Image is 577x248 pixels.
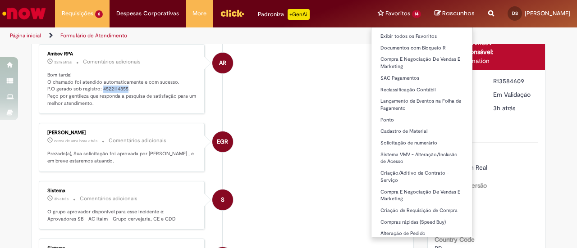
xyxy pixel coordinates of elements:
[512,10,518,16] span: DS
[371,85,472,95] a: Reclassificação Contábil
[54,59,72,65] span: 32m atrás
[371,217,472,227] a: Compras rápidas (Speed Buy)
[47,188,197,194] div: Sistema
[493,104,535,113] div: 01/10/2025 09:49:29
[435,235,475,243] b: Country Code
[47,130,197,135] div: [PERSON_NAME]
[371,150,472,167] a: Sistema VMV - Alteração/Inclusão de Acesso
[371,73,472,83] a: SAC Pagamentos
[371,138,472,148] a: Solicitação de numerário
[109,137,166,144] small: Comentários adicionais
[412,10,421,18] span: 14
[258,9,310,20] div: Padroniza
[217,131,228,153] span: EGR
[371,54,472,71] a: Compra E Negociação De Vendas E Marketing
[54,138,97,144] span: cerca de uma hora atrás
[1,5,47,23] img: ServiceNow
[219,52,226,74] span: AR
[62,9,93,18] span: Requisições
[371,229,472,239] a: Alteração de Pedido
[80,195,137,203] small: Comentários adicionais
[54,196,69,202] time: 01/10/2025 09:49:43
[60,32,127,39] a: Formulário de Atendimento
[54,138,97,144] time: 01/10/2025 12:12:21
[371,168,472,185] a: Criação/Aditivo de Contrato - Serviço
[435,56,539,65] div: Ambev Automation
[435,47,539,56] div: Analista responsável:
[385,9,410,18] span: Favoritos
[192,9,206,18] span: More
[371,187,472,204] a: Compra E Negociação De Vendas E Marketing
[288,9,310,20] p: +GenAi
[371,115,472,125] a: Ponto
[493,104,515,112] span: 3h atrás
[47,208,197,222] p: O grupo aprovador disponível para esse incidente é: Aprovadores SB - AC Itaim - Grupo cervejaria,...
[493,104,515,112] time: 01/10/2025 09:49:29
[116,9,179,18] span: Despesas Corporativas
[47,72,197,107] p: Bom tarde! O chamado foi atendido automaticamente e com sucesso. P.O gerado sob registro: 4522114...
[371,96,472,113] a: Lançamento de Eventos na Folha de Pagamento
[54,196,69,202] span: 3h atrás
[435,9,475,18] a: Rascunhos
[7,27,378,44] ul: Trilhas de página
[371,27,473,238] ul: Favoritos
[212,189,233,210] div: System
[212,53,233,73] div: Ambev RPA
[220,6,244,20] img: click_logo_yellow_360x200.png
[83,58,141,66] small: Comentários adicionais
[371,43,472,53] a: Documentos com Bloqueio R
[221,189,224,211] span: S
[371,126,472,136] a: Cadastro de Material
[212,131,233,152] div: Evelyne Guedes Reis E Souza
[54,59,72,65] time: 01/10/2025 12:40:05
[47,51,197,57] div: Ambev RPA
[525,9,570,17] span: [PERSON_NAME]
[371,32,472,41] a: Exibir todos os Favoritos
[493,90,535,99] div: Em Validação
[10,32,41,39] a: Página inicial
[371,206,472,216] a: Criação de Requisição de Compra
[47,150,197,164] p: Prezado(a), Sua solicitação foi aprovada por [PERSON_NAME] , e em breve estaremos atuando.
[442,9,475,18] span: Rascunhos
[493,77,535,86] div: R13584609
[95,10,103,18] span: 6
